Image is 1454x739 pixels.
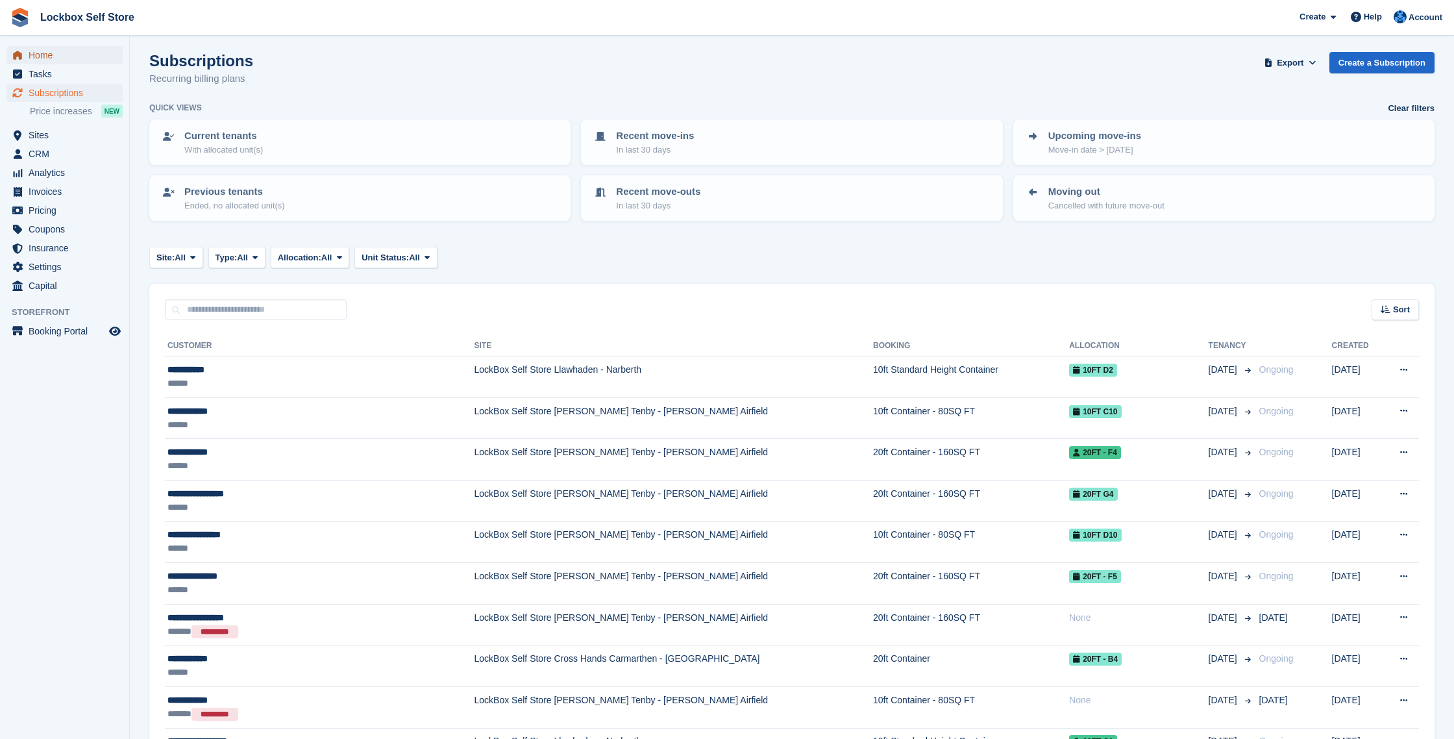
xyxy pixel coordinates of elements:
[1209,363,1240,377] span: [DATE]
[29,322,106,340] span: Booking Portal
[1332,686,1383,728] td: [DATE]
[474,480,873,521] td: LockBox Self Store [PERSON_NAME] Tenby - [PERSON_NAME] Airfield
[149,102,202,114] h6: Quick views
[1329,52,1435,73] a: Create a Subscription
[873,645,1069,687] td: 20ft Container
[29,182,106,201] span: Invoices
[1332,604,1383,645] td: [DATE]
[616,184,700,199] p: Recent move-outs
[1332,336,1383,357] th: Created
[1300,10,1325,23] span: Create
[6,65,123,83] a: menu
[1394,10,1407,23] img: Naomi Davies
[474,686,873,728] td: LockBox Self Store [PERSON_NAME] Tenby - [PERSON_NAME] Airfield
[1332,521,1383,563] td: [DATE]
[1069,529,1121,542] span: 10FT D10
[1209,570,1240,583] span: [DATE]
[1259,447,1294,457] span: Ongoing
[873,521,1069,563] td: 10ft Container - 80SQ FT
[362,251,409,264] span: Unit Status:
[208,247,265,268] button: Type: All
[29,65,106,83] span: Tasks
[149,52,253,69] h1: Subscriptions
[582,177,1001,219] a: Recent move-outs In last 30 days
[873,604,1069,645] td: 20ft Container - 160SQ FT
[873,439,1069,481] td: 20ft Container - 160SQ FT
[29,258,106,276] span: Settings
[1277,56,1303,69] span: Export
[6,164,123,182] a: menu
[6,84,123,102] a: menu
[873,357,1069,398] td: 10ft Standard Height Container
[1259,695,1288,705] span: [DATE]
[29,277,106,295] span: Capital
[29,126,106,144] span: Sites
[1069,611,1208,625] div: None
[1069,446,1121,459] span: 20FT - F4
[29,201,106,219] span: Pricing
[6,126,123,144] a: menu
[151,121,569,164] a: Current tenants With allocated unit(s)
[1209,528,1240,542] span: [DATE]
[184,129,263,144] p: Current tenants
[321,251,332,264] span: All
[1332,397,1383,439] td: [DATE]
[1048,144,1141,157] p: Move-in date > [DATE]
[1259,406,1294,416] span: Ongoing
[29,239,106,257] span: Insurance
[474,397,873,439] td: LockBox Self Store [PERSON_NAME] Tenby - [PERSON_NAME] Airfield
[1069,488,1117,501] span: 20FT G4
[30,104,123,118] a: Price increases NEW
[278,251,321,264] span: Allocation:
[616,129,694,144] p: Recent move-ins
[1209,652,1240,666] span: [DATE]
[1209,405,1240,418] span: [DATE]
[873,336,1069,357] th: Booking
[1209,694,1240,707] span: [DATE]
[1069,694,1208,707] div: None
[1332,439,1383,481] td: [DATE]
[873,480,1069,521] td: 20ft Container - 160SQ FT
[107,323,123,339] a: Preview store
[184,184,285,199] p: Previous tenants
[149,71,253,86] p: Recurring billing plans
[35,6,140,28] a: Lockbox Self Store
[1332,357,1383,398] td: [DATE]
[1259,571,1294,581] span: Ongoing
[1069,570,1121,583] span: 20FT - F5
[474,563,873,605] td: LockBox Self Store [PERSON_NAME] Tenby - [PERSON_NAME] Airfield
[1048,129,1141,144] p: Upcoming move-ins
[29,84,106,102] span: Subscriptions
[1259,364,1294,375] span: Ongoing
[1364,10,1382,23] span: Help
[29,220,106,238] span: Coupons
[1048,199,1164,212] p: Cancelled with future move-out
[474,645,873,687] td: LockBox Self Store Cross Hands Carmarthen - [GEOGRAPHIC_DATA]
[1048,184,1164,199] p: Moving out
[151,177,569,219] a: Previous tenants Ended, no allocated unit(s)
[474,439,873,481] td: LockBox Self Store [PERSON_NAME] Tenby - [PERSON_NAME] Airfield
[1209,336,1254,357] th: Tenancy
[1259,612,1288,623] span: [DATE]
[12,306,129,319] span: Storefront
[1259,488,1294,499] span: Ongoing
[10,8,30,27] img: stora-icon-8386f47178a22dfd0bd8f6a31ec36ba5ce8667c1dd55bd0f319d3a0aa187defe.svg
[1069,653,1122,666] span: 20ft - B4
[156,251,175,264] span: Site:
[474,336,873,357] th: Site
[271,247,350,268] button: Allocation: All
[616,199,700,212] p: In last 30 days
[237,251,248,264] span: All
[6,201,123,219] a: menu
[582,121,1001,164] a: Recent move-ins In last 30 days
[29,145,106,163] span: CRM
[6,46,123,64] a: menu
[6,239,123,257] a: menu
[216,251,238,264] span: Type:
[474,357,873,398] td: LockBox Self Store Llawhaden - Narberth
[1069,364,1117,377] span: 10FT D2
[1262,52,1319,73] button: Export
[184,199,285,212] p: Ended, no allocated unit(s)
[1393,303,1410,316] span: Sort
[101,105,123,118] div: NEW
